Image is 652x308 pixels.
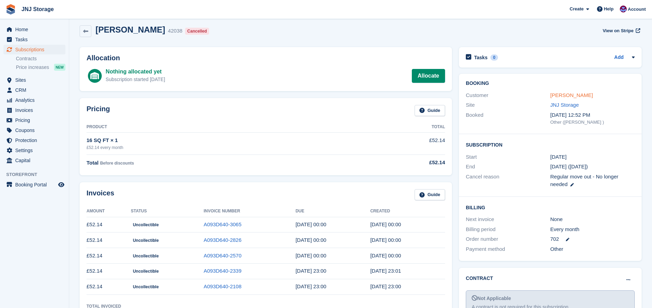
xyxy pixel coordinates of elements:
div: None [550,215,635,223]
div: Other [550,245,635,253]
div: Start [466,153,550,161]
span: Capital [15,156,57,165]
div: Not Applicable [472,295,629,302]
a: A093D640-2570 [204,253,242,258]
h2: Subscription [466,141,635,148]
time: 2025-03-17 23:00:00 UTC [296,268,326,274]
div: Booked [466,111,550,126]
h2: Allocation [87,54,445,62]
a: menu [3,45,65,54]
span: CRM [15,85,57,95]
a: Add [614,54,624,62]
span: Storefront [6,171,69,178]
div: Order number [466,235,550,243]
th: Product [87,122,355,133]
span: Invoices [15,105,57,115]
a: menu [3,25,65,34]
span: Uncollectible [131,283,161,290]
a: menu [3,85,65,95]
a: A093D640-2826 [204,237,242,243]
a: menu [3,105,65,115]
span: Subscriptions [15,45,57,54]
th: Amount [87,206,131,217]
time: 2025-04-17 23:00:00 UTC [296,253,326,258]
h2: [PERSON_NAME] [96,25,165,34]
a: menu [3,146,65,155]
h2: Pricing [87,105,110,116]
span: View on Stripe [603,27,633,34]
td: £52.14 [355,133,445,155]
span: Booking Portal [15,180,57,190]
a: Guide [415,189,445,201]
div: 0 [490,54,498,61]
a: Price increases NEW [16,63,65,71]
th: Invoice Number [204,206,296,217]
span: Tasks [15,35,57,44]
span: Uncollectible [131,253,161,259]
span: Total [87,160,99,166]
a: [PERSON_NAME] [550,92,593,98]
div: 42038 [168,27,182,35]
div: 16 SQ FT × 1 [87,137,355,144]
div: [DATE] 12:52 PM [550,111,635,119]
a: A093D640-2108 [204,283,242,289]
a: menu [3,156,65,165]
time: 2025-02-17 23:00:00 UTC [296,283,326,289]
a: A093D640-3065 [204,221,242,227]
th: Created [370,206,445,217]
span: Sites [15,75,57,85]
a: Allocate [412,69,445,83]
div: Customer [466,91,550,99]
span: Pricing [15,115,57,125]
td: £52.14 [87,248,131,264]
span: Settings [15,146,57,155]
a: menu [3,125,65,135]
img: stora-icon-8386f47178a22dfd0bd8f6a31ec36ba5ce8667c1dd55bd0f319d3a0aa187defe.svg [6,4,16,15]
td: £52.14 [87,263,131,279]
a: menu [3,95,65,105]
h2: Invoices [87,189,114,201]
span: Uncollectible [131,221,161,228]
span: Analytics [15,95,57,105]
th: Total [355,122,445,133]
div: Payment method [466,245,550,253]
time: 2024-06-16 23:00:00 UTC [550,153,567,161]
time: 2025-05-16 23:00:33 UTC [370,237,401,243]
time: 2025-06-16 23:00:32 UTC [370,221,401,227]
div: NEW [54,64,65,71]
a: menu [3,35,65,44]
div: Other ([PERSON_NAME] ) [550,119,635,126]
a: JNJ Storage [550,102,579,108]
h2: Contract [466,275,493,282]
div: £52.14 [355,159,445,167]
div: End [466,163,550,171]
div: Site [466,101,550,109]
div: Next invoice [466,215,550,223]
div: Nothing allocated yet [106,68,165,76]
span: Before discounts [100,161,134,166]
div: Cancelled [185,28,209,35]
span: Coupons [15,125,57,135]
div: Every month [550,226,635,234]
th: Due [296,206,370,217]
span: Create [570,6,583,12]
span: Help [604,6,614,12]
a: A093D640-2339 [204,268,242,274]
h2: Booking [466,81,635,86]
span: Account [628,6,646,13]
span: Regular move out - No longer needed [550,174,618,187]
span: Price increases [16,64,49,71]
th: Status [131,206,204,217]
a: menu [3,180,65,190]
a: menu [3,115,65,125]
span: Uncollectible [131,268,161,275]
time: 2025-04-16 23:00:53 UTC [370,253,401,258]
a: JNJ Storage [19,3,56,15]
a: Contracts [16,55,65,62]
a: Preview store [57,181,65,189]
span: [DATE] ([DATE]) [550,164,588,169]
td: £52.14 [87,217,131,232]
img: Jonathan Scrase [620,6,627,12]
td: £52.14 [87,232,131,248]
time: 2025-06-17 23:00:00 UTC [296,221,326,227]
